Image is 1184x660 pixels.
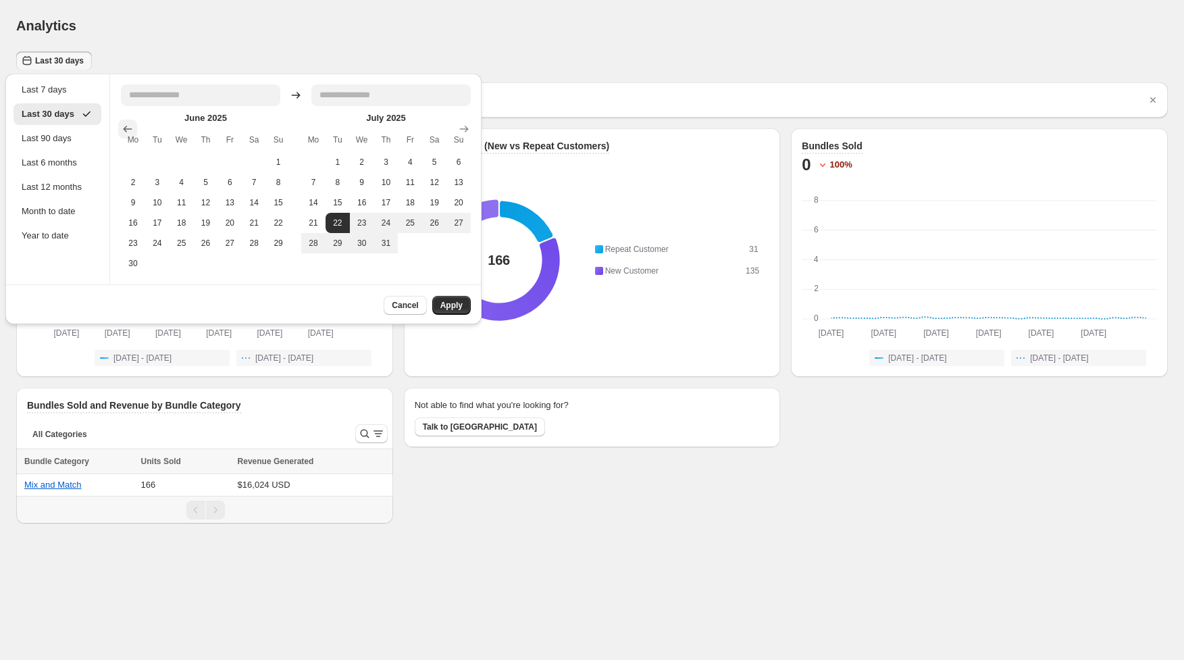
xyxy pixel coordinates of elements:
[194,193,218,213] button: Wednesday June 12 2025
[242,213,266,233] button: Friday June 21 2025
[326,213,350,233] button: Start of range Monday July 22 2025
[27,399,241,412] h3: Bundles Sold and Revenue by Bundle Category
[141,455,195,468] button: Units Sold
[1011,350,1146,366] button: [DATE] - [DATE]
[32,429,87,440] span: All Categories
[374,233,398,253] button: Wednesday July 31 2025
[266,152,290,172] button: Saturday June 1 2025
[242,233,266,253] button: Friday June 28 2025
[350,213,374,233] button: Tuesday July 23 2025
[923,328,949,338] text: [DATE]
[121,233,145,253] button: Sunday June 23 2025
[22,83,93,97] div: Last 7 days
[815,284,819,293] text: 2
[326,128,350,152] th: Tuesday
[113,353,172,363] span: [DATE] - [DATE]
[145,193,170,213] button: Monday June 10 2025
[398,128,422,152] th: Friday
[749,245,758,254] span: 31
[266,128,290,152] th: Sunday
[22,132,93,145] div: Last 90 days
[266,213,290,233] button: Saturday June 22 2025
[869,350,1004,366] button: [DATE] - [DATE]
[814,255,819,264] text: 4
[194,172,218,193] button: Wednesday June 5 2025
[432,296,471,315] button: Apply
[170,128,194,152] th: Wednesday
[145,233,170,253] button: Monday June 24 2025
[326,193,350,213] button: Monday July 15 2025
[350,128,374,152] th: Wednesday
[301,172,326,193] button: Sunday July 7 2025
[814,313,819,323] text: 0
[22,229,93,243] div: Year to date
[374,152,398,172] button: Wednesday July 3 2025
[422,213,446,233] button: Friday July 26 2025
[217,193,242,213] button: Thursday June 13 2025
[802,139,862,153] h3: Bundles Sold
[35,55,84,66] span: Last 30 days
[871,328,897,338] text: [DATE]
[141,480,156,490] span: 166
[22,180,93,194] div: Last 12 months
[194,233,218,253] button: Wednesday June 26 2025
[121,213,145,233] button: Sunday June 16 2025
[121,253,145,274] button: Sunday June 30 2025
[446,213,471,233] button: Saturday July 27 2025
[301,193,326,213] button: Sunday July 14 2025
[374,172,398,193] button: Wednesday July 10 2025
[145,213,170,233] button: Monday June 17 2025
[170,213,194,233] button: Tuesday June 18 2025
[266,193,290,213] button: Saturday June 15 2025
[1081,328,1107,338] text: [DATE]
[16,51,92,70] button: Last 30 days
[888,353,946,363] span: [DATE] - [DATE]
[814,195,819,205] text: 8
[22,205,93,218] div: Month to date
[118,120,137,138] button: Show previous month, May 2025
[829,158,852,172] h2: 100 %
[422,193,446,213] button: Friday July 19 2025
[326,233,350,253] button: Monday July 29 2025
[194,128,218,152] th: Thursday
[802,154,810,176] h2: 0
[326,172,350,193] button: Monday July 8 2025
[814,225,819,234] text: 6
[398,172,422,193] button: Thursday July 11 2025
[121,111,290,128] caption: June 2025
[350,233,374,253] button: Tuesday July 30 2025
[602,263,745,278] td: New Customer
[350,172,374,193] button: Tuesday July 9 2025
[236,350,371,366] button: [DATE] - [DATE]
[398,152,422,172] button: Thursday July 4 2025
[95,350,230,366] button: [DATE] - [DATE]
[374,193,398,213] button: Wednesday July 17 2025
[605,266,659,276] span: New Customer
[446,128,471,152] th: Sunday
[217,233,242,253] button: Thursday June 27 2025
[422,172,446,193] button: Friday July 12 2025
[121,193,145,213] button: Sunday June 9 2025
[440,300,463,311] span: Apply
[217,213,242,233] button: Thursday June 20 2025
[326,152,350,172] button: Monday July 1 2025
[242,172,266,193] button: Friday June 7 2025
[301,233,326,253] button: Sunday July 28 2025
[217,172,242,193] button: Thursday June 6 2025
[141,455,181,468] span: Units Sold
[384,296,426,315] button: Cancel
[602,242,745,257] td: Repeat Customer
[266,233,290,253] button: Saturday June 29 2025
[301,213,326,233] button: Sunday July 21 2025
[1029,328,1054,338] text: [DATE]
[1030,353,1088,363] span: [DATE] - [DATE]
[121,172,145,193] button: Sunday June 2 2025
[24,480,82,490] button: Mix and Match
[22,107,93,121] div: Last 30 days
[398,193,422,213] button: Thursday July 18 2025
[446,152,471,172] button: Saturday July 6 2025
[350,152,374,172] button: Tuesday July 2 2025
[238,480,290,490] span: $16,024 USD
[392,300,418,311] span: Cancel
[422,152,446,172] button: Friday July 5 2025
